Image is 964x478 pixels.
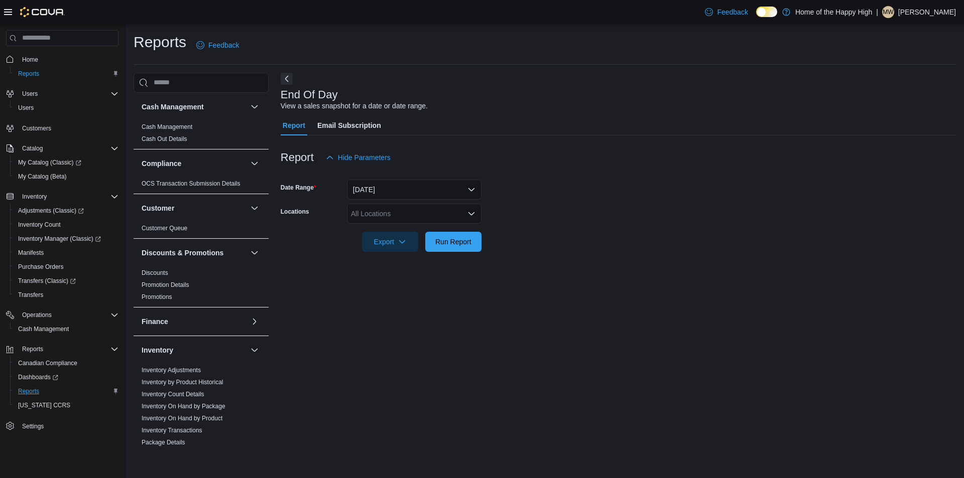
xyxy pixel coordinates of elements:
button: Reports [2,342,123,356]
span: Report [283,115,305,135]
button: Canadian Compliance [10,356,123,370]
span: Transfers [18,291,43,299]
span: Washington CCRS [14,399,118,411]
button: Export [362,232,418,252]
span: Settings [22,422,44,430]
span: Reports [14,68,118,80]
span: Users [18,88,118,100]
a: Home [18,54,42,66]
span: Customers [22,124,51,132]
a: Purchase Orders [14,261,68,273]
button: Reports [18,343,47,355]
button: Cash Management [142,102,247,112]
a: Inventory Count Details [142,391,204,398]
button: Users [2,87,123,101]
button: Inventory [18,191,51,203]
button: My Catalog (Beta) [10,170,123,184]
span: Cash Management [14,323,118,335]
span: Customers [18,122,118,134]
span: My Catalog (Classic) [14,156,118,169]
a: Transfers (Classic) [14,275,80,287]
a: Inventory by Product Historical [142,379,223,386]
button: Catalog [2,141,123,155]
span: Reports [18,387,39,395]
button: Settings [2,418,123,433]
span: Adjustments (Classic) [18,207,84,215]
span: Inventory Manager (Classic) [14,233,118,245]
span: Dashboards [18,373,58,381]
span: OCS Transaction Submission Details [142,180,240,188]
a: OCS Transaction Submission Details [142,180,240,187]
button: Cash Management [249,101,261,113]
a: Inventory Manager (Classic) [14,233,105,245]
a: [US_STATE] CCRS [14,399,74,411]
span: My Catalog (Beta) [18,173,67,181]
a: Inventory Count [14,219,65,231]
span: MW [883,6,893,18]
span: My Catalog (Beta) [14,171,118,183]
h3: Compliance [142,158,181,169]
a: My Catalog (Beta) [14,171,71,183]
a: Settings [18,420,48,432]
button: Operations [2,308,123,322]
span: Users [22,90,38,98]
span: Dashboards [14,371,118,383]
span: Promotions [142,293,172,301]
a: Customers [18,122,55,134]
a: Cash Management [142,123,192,130]
h3: Cash Management [142,102,204,112]
button: Open list of options [467,210,475,218]
span: Canadian Compliance [14,357,118,369]
span: Inventory Manager (Classic) [18,235,101,243]
span: Promotion Details [142,281,189,289]
span: Canadian Compliance [18,359,77,367]
a: Dashboards [14,371,62,383]
span: Inventory On Hand by Package [142,402,225,410]
button: Manifests [10,246,123,260]
span: Operations [18,309,118,321]
span: Purchase Orders [14,261,118,273]
span: Users [14,102,118,114]
button: Inventory Count [10,218,123,232]
button: Compliance [249,157,261,170]
a: Reports [14,385,43,397]
span: Manifests [14,247,118,259]
span: Transfers [14,289,118,301]
label: Locations [281,208,309,216]
a: Transfers [14,289,47,301]
button: Users [18,88,42,100]
button: Cash Management [10,322,123,336]
button: Inventory [2,190,123,204]
span: Operations [22,311,52,319]
a: Canadian Compliance [14,357,81,369]
a: Users [14,102,38,114]
a: Manifests [14,247,48,259]
button: Operations [18,309,56,321]
div: Customer [134,222,269,238]
span: Inventory [22,193,47,201]
a: Adjustments (Classic) [10,204,123,218]
button: Customer [249,202,261,214]
div: Matthew Willison [882,6,894,18]
a: My Catalog (Classic) [10,155,123,170]
p: Home of the Happy High [795,6,872,18]
span: Package History [142,450,185,458]
span: Inventory Count Details [142,390,204,398]
span: Discounts [142,269,168,277]
button: Discounts & Promotions [249,247,261,259]
a: Inventory On Hand by Package [142,403,225,410]
div: View a sales snapshot for a date or date range. [281,101,428,111]
button: Discounts & Promotions [142,248,247,258]
span: Feedback [208,40,239,50]
a: Dashboards [10,370,123,384]
span: Settings [18,419,118,432]
span: Reports [18,70,39,78]
button: Finance [142,316,247,327]
span: My Catalog (Classic) [18,158,81,167]
span: Email Subscription [317,115,381,135]
span: [US_STATE] CCRS [18,401,70,409]
a: Inventory Adjustments [142,367,201,374]
h3: Inventory [142,345,173,355]
span: Feedback [717,7,748,17]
